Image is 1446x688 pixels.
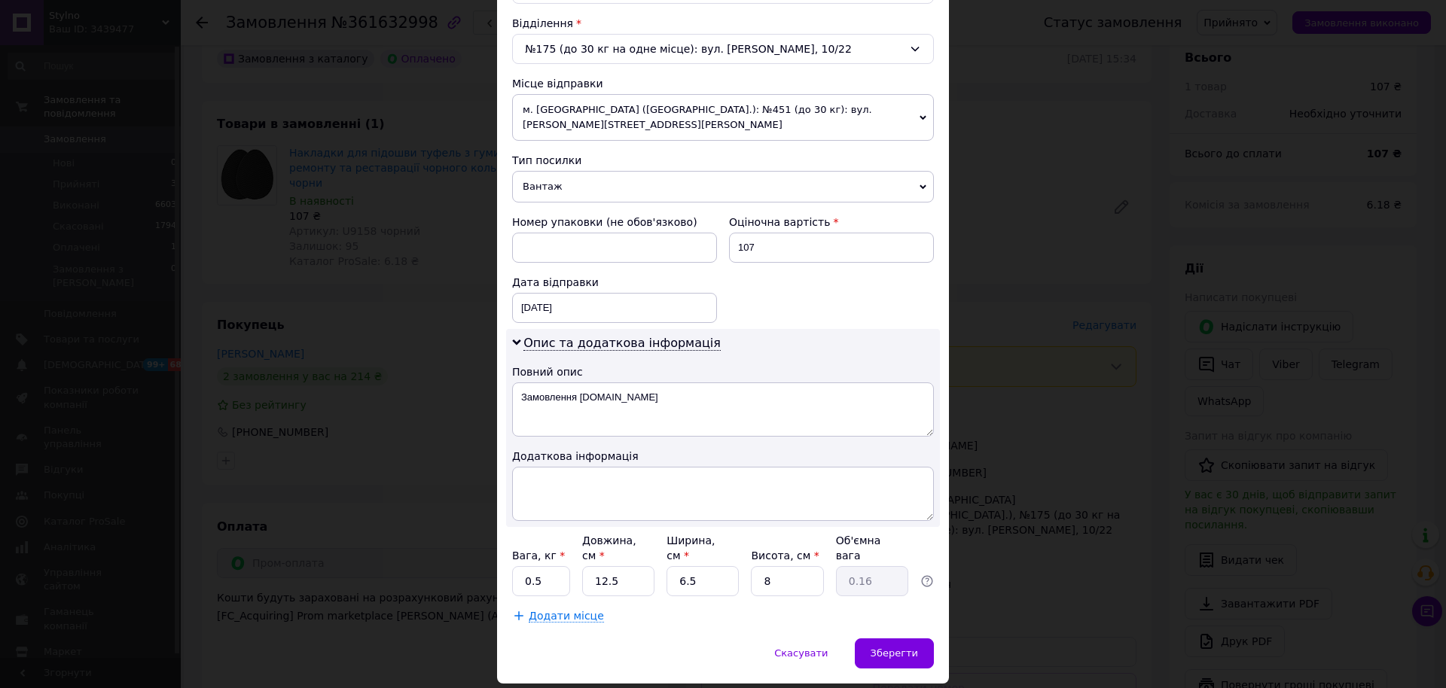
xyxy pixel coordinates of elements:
[512,78,603,90] span: Місце відправки
[512,16,934,31] div: Відділення
[512,34,934,64] div: №175 (до 30 кг на одне місце): вул. [PERSON_NAME], 10/22
[512,364,934,379] div: Повний опис
[512,154,581,166] span: Тип посилки
[512,549,565,562] label: Вага, кг
[751,549,819,562] label: Висота, см
[667,534,715,562] label: Ширина, см
[523,336,721,351] span: Опис та додаткова інформація
[582,534,636,562] label: Довжина, см
[512,275,717,290] div: Дата відправки
[836,533,908,563] div: Об'ємна вага
[512,171,934,202] span: Вантаж
[529,610,604,623] span: Додати місце
[774,647,828,659] span: Скасувати
[512,382,934,437] textarea: Замовлення [DOMAIN_NAME]
[871,647,918,659] span: Зберегти
[729,215,934,230] div: Оціночна вартість
[512,449,934,464] div: Додаткова інформація
[512,215,717,230] div: Номер упаковки (не обов'язково)
[512,94,934,141] span: м. [GEOGRAPHIC_DATA] ([GEOGRAPHIC_DATA].): №451 (до 30 кг): вул. [PERSON_NAME][STREET_ADDRESS][PE...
